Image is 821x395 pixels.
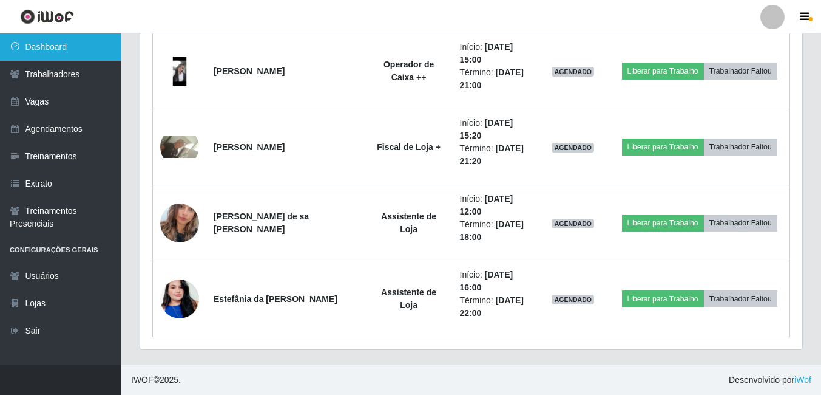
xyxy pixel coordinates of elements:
[131,375,154,385] span: IWOF
[383,60,434,82] strong: Operador de Caixa ++
[160,136,199,158] img: 1757146664616.jpeg
[381,287,436,310] strong: Assistente de Loja
[381,211,436,234] strong: Assistente de Loja
[552,295,594,304] span: AGENDADO
[460,142,530,168] li: Término:
[460,194,513,216] time: [DATE] 12:00
[160,264,199,334] img: 1705535567021.jpeg
[460,66,530,92] li: Término:
[214,211,309,234] strong: [PERSON_NAME] de sa [PERSON_NAME]
[622,63,704,80] button: Liberar para Trabalho
[214,142,285,152] strong: [PERSON_NAME]
[704,63,777,80] button: Trabalhador Faltou
[460,117,530,142] li: Início:
[552,219,594,228] span: AGENDADO
[622,290,704,307] button: Liberar para Trabalho
[160,188,199,258] img: 1743766773792.jpeg
[622,215,704,232] button: Liberar para Trabalho
[704,290,777,307] button: Trabalhador Faltou
[552,143,594,153] span: AGENDADO
[460,218,530,244] li: Término:
[460,270,513,292] time: [DATE] 16:00
[460,294,530,320] li: Término:
[552,67,594,77] span: AGENDADO
[460,269,530,294] li: Início:
[131,374,181,386] span: © 2025 .
[377,142,441,152] strong: Fiscal de Loja +
[794,375,811,385] a: iWof
[460,118,513,140] time: [DATE] 15:20
[160,57,199,86] img: 1737655206181.jpeg
[214,294,337,304] strong: Estefânia da [PERSON_NAME]
[460,42,513,64] time: [DATE] 15:00
[704,139,777,156] button: Trabalhador Faltou
[20,9,74,24] img: CoreUI Logo
[214,66,285,76] strong: [PERSON_NAME]
[729,374,811,386] span: Desenvolvido por
[460,193,530,218] li: Início:
[460,41,530,66] li: Início:
[622,139,704,156] button: Liberar para Trabalho
[704,215,777,232] button: Trabalhador Faltou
